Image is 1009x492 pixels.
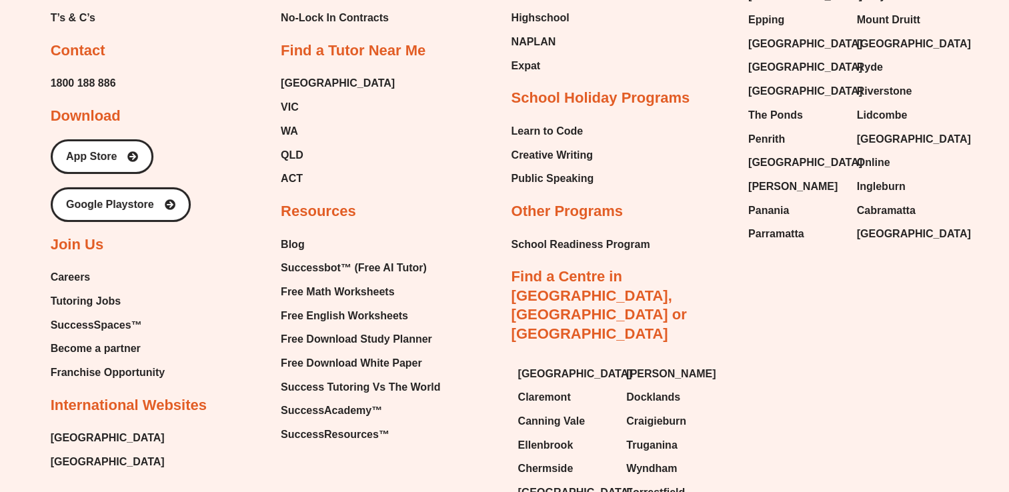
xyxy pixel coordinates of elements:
span: Tutoring Jobs [51,291,121,311]
a: SuccessResources™ [281,425,440,445]
span: Chermside [518,459,573,479]
a: WA [281,121,395,141]
span: T’s & C’s [51,8,95,28]
span: Creative Writing [511,145,592,165]
span: [GEOGRAPHIC_DATA] [748,57,862,77]
span: QLD [281,145,303,165]
span: NAPLAN [511,32,556,52]
a: [GEOGRAPHIC_DATA] [857,129,952,149]
a: [GEOGRAPHIC_DATA] [748,81,844,101]
a: Careers [51,267,165,287]
a: Free Download Study Planner [281,329,440,349]
span: Wyndham [626,459,677,479]
h2: Download [51,107,121,126]
span: No-Lock In Contracts [281,8,389,28]
a: [GEOGRAPHIC_DATA] [857,34,952,54]
a: Penrith [748,129,844,149]
a: T’s & C’s [51,8,148,28]
a: [GEOGRAPHIC_DATA] [51,428,165,448]
span: SuccessAcademy™ [281,401,382,421]
span: Online [857,153,890,173]
a: The Ponds [748,105,844,125]
span: App Store [66,151,117,162]
a: [GEOGRAPHIC_DATA] [857,224,952,244]
h2: Other Programs [511,202,623,221]
a: Riverstone [857,81,952,101]
span: Successbot™ (Free AI Tutor) [281,258,427,278]
span: Free Download White Paper [281,353,422,373]
a: Truganina [626,435,722,455]
span: Expat [511,56,540,76]
a: [GEOGRAPHIC_DATA] [281,73,395,93]
a: Chermside [518,459,613,479]
a: Ingleburn [857,177,952,197]
span: ACT [281,169,303,189]
span: Claremont [518,387,570,407]
a: Docklands [626,387,722,407]
span: [GEOGRAPHIC_DATA] [857,224,971,244]
span: Ellenbrook [518,435,573,455]
span: [GEOGRAPHIC_DATA] [51,452,165,472]
span: [GEOGRAPHIC_DATA] [748,153,862,173]
span: Mount Druitt [857,10,920,30]
span: Become a partner [51,339,141,359]
iframe: Chat Widget [787,342,1009,492]
span: Penrith [748,129,785,149]
span: Blog [281,235,305,255]
span: [GEOGRAPHIC_DATA] [748,81,862,101]
a: QLD [281,145,395,165]
a: SuccessAcademy™ [281,401,440,421]
a: Free Download White Paper [281,353,440,373]
h2: International Websites [51,396,207,415]
a: Free Math Worksheets [281,282,440,302]
a: App Store [51,139,153,174]
a: Expat [511,56,575,76]
a: Ryde [857,57,952,77]
span: Free Math Worksheets [281,282,394,302]
a: Online [857,153,952,173]
span: Truganina [626,435,677,455]
span: Riverstone [857,81,912,101]
a: Become a partner [51,339,165,359]
a: Free English Worksheets [281,306,440,326]
span: Ryde [857,57,883,77]
span: [GEOGRAPHIC_DATA] [518,364,632,384]
a: [GEOGRAPHIC_DATA] [748,34,844,54]
a: School Readiness Program [511,235,650,255]
span: Free Download Study Planner [281,329,432,349]
a: Craigieburn [626,411,722,431]
a: Tutoring Jobs [51,291,165,311]
a: Epping [748,10,844,30]
a: Franchise Opportunity [51,363,165,383]
span: [PERSON_NAME] [748,177,838,197]
a: Highschool [511,8,575,28]
a: Ellenbrook [518,435,613,455]
h2: Join Us [51,235,103,255]
span: Craigieburn [626,411,686,431]
a: Success Tutoring Vs The World [281,377,440,397]
a: Lidcombe [857,105,952,125]
span: Google Playstore [66,199,154,210]
a: SuccessSpaces™ [51,315,165,335]
a: VIC [281,97,395,117]
span: Free English Worksheets [281,306,408,326]
span: Epping [748,10,784,30]
span: [GEOGRAPHIC_DATA] [857,129,971,149]
a: Public Speaking [511,169,594,189]
a: Learn to Code [511,121,594,141]
span: The Ponds [748,105,803,125]
span: Canning Vale [518,411,584,431]
a: Google Playstore [51,187,191,222]
h2: Resources [281,202,356,221]
a: Creative Writing [511,145,594,165]
a: ACT [281,169,395,189]
a: [PERSON_NAME] [626,364,722,384]
span: Lidcombe [857,105,908,125]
